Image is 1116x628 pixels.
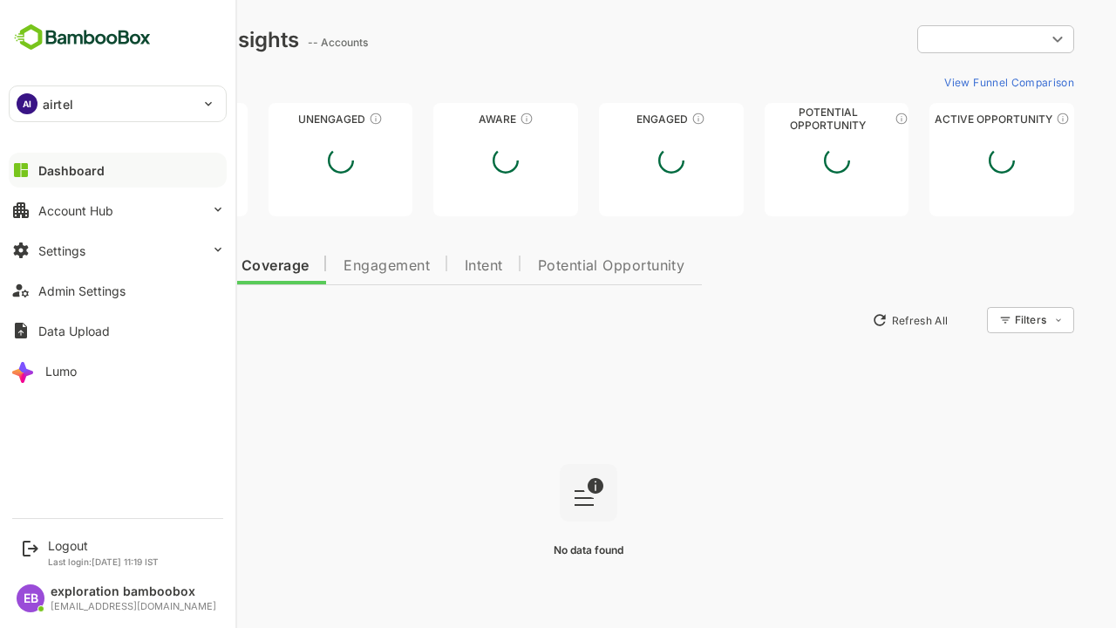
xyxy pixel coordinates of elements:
[282,259,369,273] span: Engagement
[995,112,1009,126] div: These accounts have open opportunities which might be at any of the Sales Stages
[803,306,895,334] button: Refresh All
[954,313,985,326] div: Filters
[9,273,227,308] button: Admin Settings
[952,304,1013,336] div: Filters
[704,113,848,126] div: Potential Opportunity
[42,113,187,126] div: Unreached
[9,153,227,188] button: Dashboard
[38,163,105,178] div: Dashboard
[38,324,110,338] div: Data Upload
[834,112,847,126] div: These accounts are MQAs and can be passed on to Inside Sales
[9,21,156,54] img: BambooboxFullLogoMark.5f36c76dfaba33ec1ec1367b70bb1252.svg
[9,233,227,268] button: Settings
[9,313,227,348] button: Data Upload
[459,112,473,126] div: These accounts have just entered the buying cycle and need further nurturing
[38,243,85,258] div: Settings
[868,113,1013,126] div: Active Opportunity
[372,113,517,126] div: Aware
[17,93,37,114] div: AI
[42,27,238,52] div: Dashboard Insights
[42,304,169,336] button: New Insights
[59,259,248,273] span: Data Quality and Coverage
[48,556,159,567] p: Last login: [DATE] 11:19 IST
[51,584,216,599] div: exploration bamboobox
[404,259,442,273] span: Intent
[142,112,156,126] div: These accounts have not been engaged with for a defined time period
[9,353,227,388] button: Lumo
[17,584,44,612] div: EB
[538,113,683,126] div: Engaged
[876,68,1013,96] button: View Funnel Comparison
[51,601,216,612] div: [EMAIL_ADDRESS][DOMAIN_NAME]
[38,203,113,218] div: Account Hub
[308,112,322,126] div: These accounts have not shown enough engagement and need nurturing
[38,283,126,298] div: Admin Settings
[208,113,352,126] div: Unengaged
[477,259,624,273] span: Potential Opportunity
[856,24,1013,55] div: ​
[48,538,159,553] div: Logout
[493,543,562,556] span: No data found
[10,86,226,121] div: AIairtel
[630,112,644,126] div: These accounts are warm, further nurturing would qualify them to MQAs
[9,193,227,228] button: Account Hub
[43,95,73,113] p: airtel
[45,364,77,379] div: Lumo
[247,36,312,49] ag: -- Accounts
